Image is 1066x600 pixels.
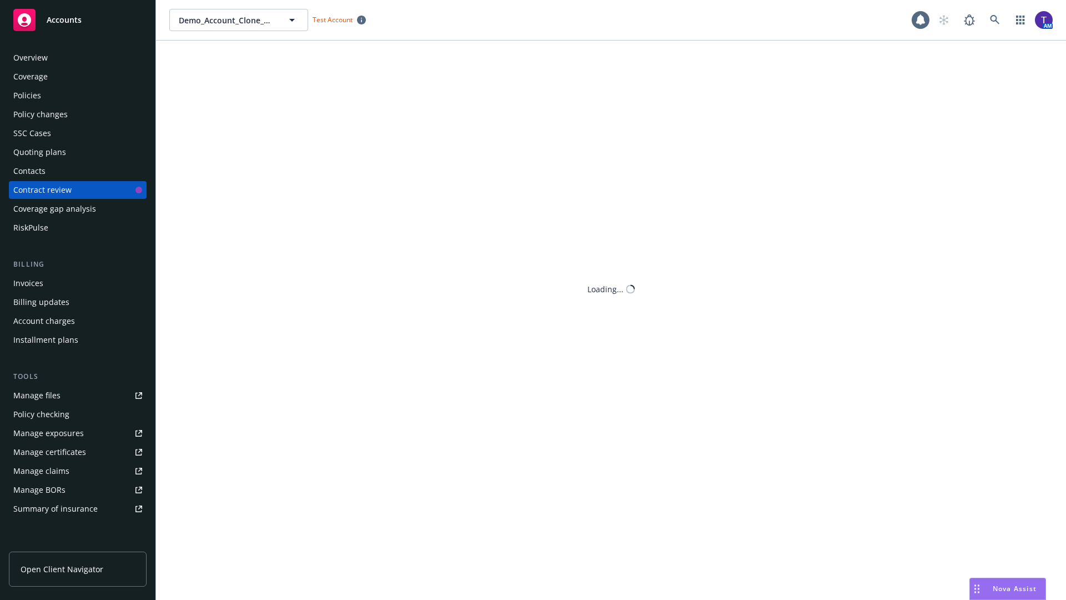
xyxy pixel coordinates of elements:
div: Policy changes [13,106,68,123]
a: Report a Bug [958,9,980,31]
a: Manage exposures [9,424,147,442]
div: Account charges [13,312,75,330]
button: Nova Assist [969,578,1046,600]
a: Policy changes [9,106,147,123]
div: Billing updates [13,293,69,311]
a: Policies [9,87,147,104]
div: Contacts [13,162,46,180]
a: Manage BORs [9,481,147,499]
a: Policy checking [9,406,147,423]
span: Accounts [47,16,82,24]
span: Test Account [313,15,353,24]
div: Manage exposures [13,424,84,442]
a: Overview [9,49,147,67]
div: Policies [13,87,41,104]
a: Billing updates [9,293,147,311]
div: Coverage gap analysis [13,200,96,218]
a: Manage claims [9,462,147,480]
div: Manage files [13,387,61,404]
div: SSC Cases [13,124,51,142]
a: Summary of insurance [9,500,147,518]
div: Contract review [13,181,72,199]
a: Manage files [9,387,147,404]
div: Tools [9,371,147,382]
button: Demo_Account_Clone_QA_CR_Tests_Prospect [169,9,308,31]
a: Quoting plans [9,143,147,161]
span: Test Account [308,14,370,26]
div: Loading... [587,283,623,295]
img: photo [1035,11,1053,29]
span: Demo_Account_Clone_QA_CR_Tests_Prospect [179,14,275,26]
a: Manage certificates [9,443,147,461]
a: Contacts [9,162,147,180]
div: RiskPulse [13,219,48,237]
div: Policy checking [13,406,69,423]
a: Invoices [9,274,147,292]
a: Coverage gap analysis [9,200,147,218]
div: Analytics hub [9,540,147,551]
span: Nova Assist [993,584,1037,593]
div: Billing [9,259,147,270]
div: Coverage [13,68,48,86]
a: Search [984,9,1006,31]
a: Accounts [9,4,147,36]
a: SSC Cases [9,124,147,142]
a: Account charges [9,312,147,330]
div: Drag to move [970,578,984,599]
a: Coverage [9,68,147,86]
div: Quoting plans [13,143,66,161]
div: Installment plans [13,331,78,349]
a: Start snowing [933,9,955,31]
div: Manage BORs [13,481,66,499]
a: Installment plans [9,331,147,349]
div: Overview [13,49,48,67]
span: Open Client Navigator [21,563,103,575]
a: Contract review [9,181,147,199]
div: Manage claims [13,462,69,480]
a: RiskPulse [9,219,147,237]
div: Summary of insurance [13,500,98,518]
a: Switch app [1009,9,1032,31]
div: Invoices [13,274,43,292]
div: Manage certificates [13,443,86,461]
